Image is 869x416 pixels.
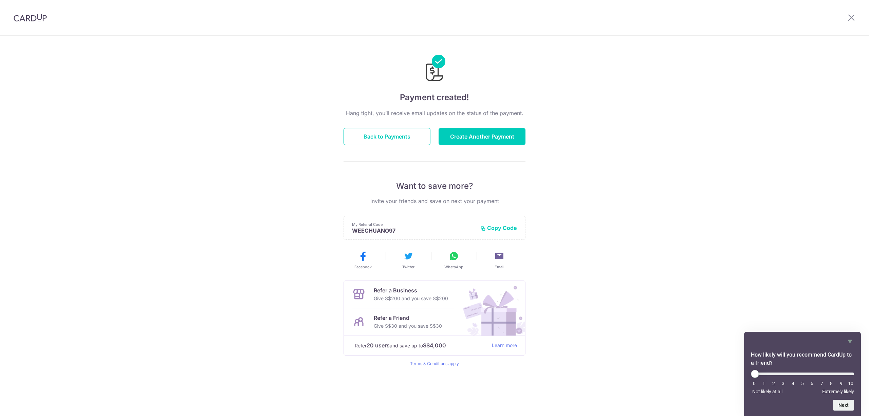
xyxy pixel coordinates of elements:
[833,400,854,411] button: Next question
[344,197,525,205] p: Invite your friends and save on next your payment
[818,381,825,386] li: 7
[492,341,517,350] a: Learn more
[828,381,835,386] li: 8
[374,322,442,330] p: Give S$30 and you save S$30
[388,251,428,270] button: Twitter
[847,381,854,386] li: 10
[479,251,519,270] button: Email
[344,91,525,104] h4: Payment created!
[355,341,486,350] p: Refer and save up to
[352,227,475,234] p: WEECHUANO97
[344,128,430,145] button: Back to Payments
[374,314,442,322] p: Refer a Friend
[402,264,414,270] span: Twitter
[480,224,517,231] button: Copy Code
[751,381,758,386] li: 0
[374,294,448,303] p: Give S$200 and you save S$200
[760,381,767,386] li: 1
[799,381,806,386] li: 5
[752,389,782,394] span: Not likely at all
[444,264,463,270] span: WhatsApp
[495,264,504,270] span: Email
[790,381,796,386] li: 4
[424,55,445,83] img: Payments
[352,222,475,227] p: My Referral Code
[822,389,854,394] span: Extremely likely
[374,286,448,294] p: Refer a Business
[410,361,459,366] a: Terms & Conditions apply
[14,14,47,22] img: CardUp
[354,264,372,270] span: Facebook
[838,381,845,386] li: 9
[846,337,854,345] button: Hide survey
[751,337,854,411] div: How likely will you recommend CardUp to a friend? Select an option from 0 to 10, with 0 being Not...
[344,181,525,192] p: Want to save more?
[809,381,815,386] li: 6
[751,351,854,367] h2: How likely will you recommend CardUp to a friend? Select an option from 0 to 10, with 0 being Not...
[344,109,525,117] p: Hang tight, you’ll receive email updates on the status of the payment.
[423,341,446,349] strong: S$4,000
[439,128,525,145] button: Create Another Payment
[770,381,777,386] li: 2
[780,381,787,386] li: 3
[434,251,474,270] button: WhatsApp
[751,370,854,394] div: How likely will you recommend CardUp to a friend? Select an option from 0 to 10, with 0 being Not...
[367,341,390,349] strong: 20 users
[457,281,525,336] img: Refer
[343,251,383,270] button: Facebook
